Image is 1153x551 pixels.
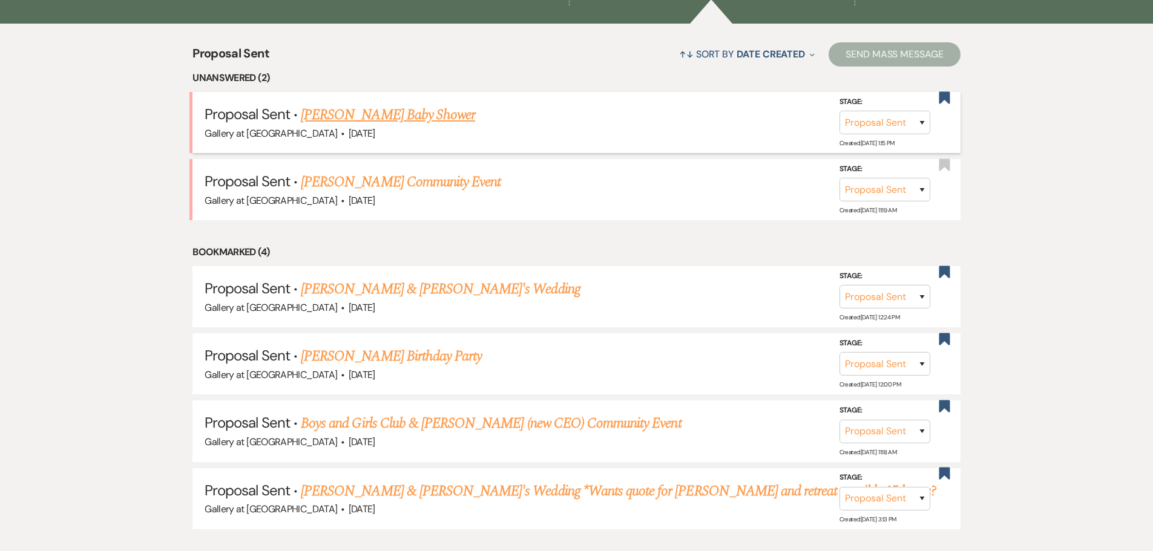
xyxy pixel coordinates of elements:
span: Created: [DATE] 12:24 PM [839,313,899,321]
span: Gallery at [GEOGRAPHIC_DATA] [205,194,337,207]
span: Proposal Sent [192,44,269,70]
span: [DATE] [349,503,375,515]
span: Created: [DATE] 12:00 PM [839,380,901,388]
label: Stage: [839,96,930,109]
span: Gallery at [GEOGRAPHIC_DATA] [205,368,337,381]
label: Stage: [839,404,930,417]
label: Stage: [839,471,930,484]
span: [DATE] [349,127,375,140]
span: Created: [DATE] 1:15 PM [839,139,895,147]
span: Gallery at [GEOGRAPHIC_DATA] [205,301,337,314]
label: Stage: [839,163,930,176]
span: Gallery at [GEOGRAPHIC_DATA] [205,503,337,515]
a: [PERSON_NAME] Baby Shower [301,104,475,126]
button: Sort By Date Created [674,38,820,70]
span: Proposal Sent [205,346,290,365]
a: [PERSON_NAME] & [PERSON_NAME]'s Wedding [301,278,580,300]
a: Boys and Girls Club & [PERSON_NAME] (new CEO) Community Event [301,412,681,434]
li: Unanswered (2) [192,70,961,86]
span: Proposal Sent [205,172,290,191]
button: Send Mass Message [829,42,961,67]
span: [DATE] [349,435,375,448]
a: [PERSON_NAME] Birthday Party [301,345,482,367]
span: [DATE] [349,368,375,381]
span: Created: [DATE] 11:18 AM [839,448,896,456]
span: Proposal Sent [205,413,290,432]
span: Gallery at [GEOGRAPHIC_DATA] [205,127,337,140]
span: ↑↓ [679,48,694,60]
span: [DATE] [349,301,375,314]
span: Created: [DATE] 11:19 AM [839,206,896,214]
a: [PERSON_NAME] & [PERSON_NAME]'s Wedding *Wants quote for [PERSON_NAME] and retreat possibly 15 ho... [301,480,936,502]
label: Stage: [839,270,930,283]
span: Gallery at [GEOGRAPHIC_DATA] [205,435,337,448]
span: Proposal Sent [205,279,290,298]
a: [PERSON_NAME] Community Event [301,171,501,193]
span: Created: [DATE] 3:13 PM [839,515,896,523]
label: Stage: [839,337,930,350]
li: Bookmarked (4) [192,244,961,260]
span: Proposal Sent [205,481,290,500]
span: Date Created [737,48,805,60]
span: Proposal Sent [205,105,290,123]
span: [DATE] [349,194,375,207]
